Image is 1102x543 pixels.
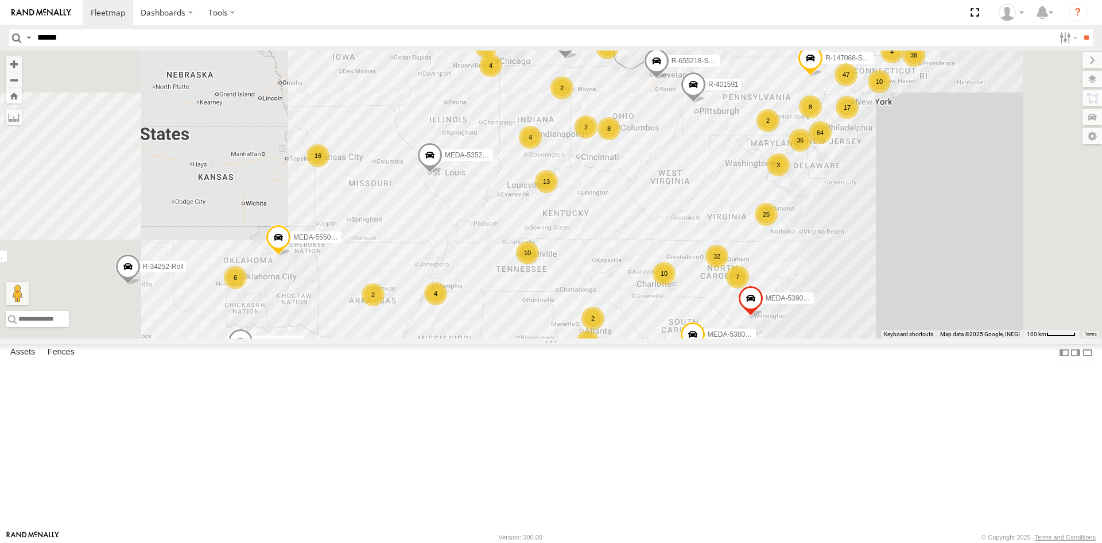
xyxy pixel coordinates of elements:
div: 4 [424,282,447,305]
button: Zoom out [6,72,22,88]
a: Terms (opens in new tab) [1085,332,1097,337]
a: Terms and Conditions [1035,534,1096,541]
div: 32 [705,245,728,268]
span: MEDA-535204-Roll [445,151,504,159]
div: 8 [597,117,620,140]
div: 4 [880,40,903,63]
button: Keyboard shortcuts [884,330,933,338]
span: MEDA-539001-Roll [766,294,825,302]
div: Version: 306.00 [499,534,542,541]
div: 2 [362,283,385,306]
label: Hide Summary Table [1082,344,1093,361]
div: 6 [224,266,247,289]
div: 47 [835,63,857,86]
label: Dock Summary Table to the Left [1058,344,1070,361]
div: 10 [868,70,891,93]
span: MEDA-555001-Roll [293,233,352,241]
div: 4 [479,54,502,77]
div: 8 [596,36,619,59]
div: 38 [902,44,925,67]
div: 64 [809,121,832,144]
div: James Nichols [995,4,1028,21]
div: 17 [836,96,859,119]
img: rand-logo.svg [11,9,71,17]
button: Map Scale: 100 km per 47 pixels [1023,330,1079,338]
div: 13 [535,170,558,193]
div: 10 [516,241,539,264]
div: 16 [306,144,329,167]
div: 2 [575,115,597,138]
span: R-147068-Swing [825,53,876,61]
div: 2 [756,109,779,132]
span: Map data ©2025 Google, INEGI [940,331,1020,337]
div: 3 [767,153,790,176]
div: 2 [550,76,573,99]
div: 2 [581,307,604,330]
label: Search Query [24,29,33,46]
div: 63 [475,35,498,58]
span: 100 km [1027,331,1046,337]
button: Drag Pegman onto the map to open Street View [6,282,29,305]
span: R-34252-Roll [143,263,184,271]
span: R-401591 [708,80,739,88]
div: 25 [755,203,778,226]
div: 8 [799,95,822,118]
div: 52 [576,330,599,353]
label: Map Settings [1082,128,1102,144]
button: Zoom Home [6,88,22,103]
label: Assets [5,345,41,361]
div: © Copyright 2025 - [981,534,1096,541]
div: 4 [519,126,542,149]
label: Measure [6,109,22,125]
i: ? [1069,3,1087,22]
label: Fences [42,345,80,361]
span: R-539904-Swing [255,337,306,345]
label: Search Filter Options [1055,29,1080,46]
div: 10 [653,262,676,285]
span: R-655218-Swing [672,56,723,64]
span: MEDA-538005-Swing [708,330,774,338]
label: Dock Summary Table to the Right [1070,344,1081,361]
button: Zoom in [6,56,22,72]
div: 36 [789,129,812,152]
a: Visit our Website [6,532,59,543]
div: 7 [726,265,749,288]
